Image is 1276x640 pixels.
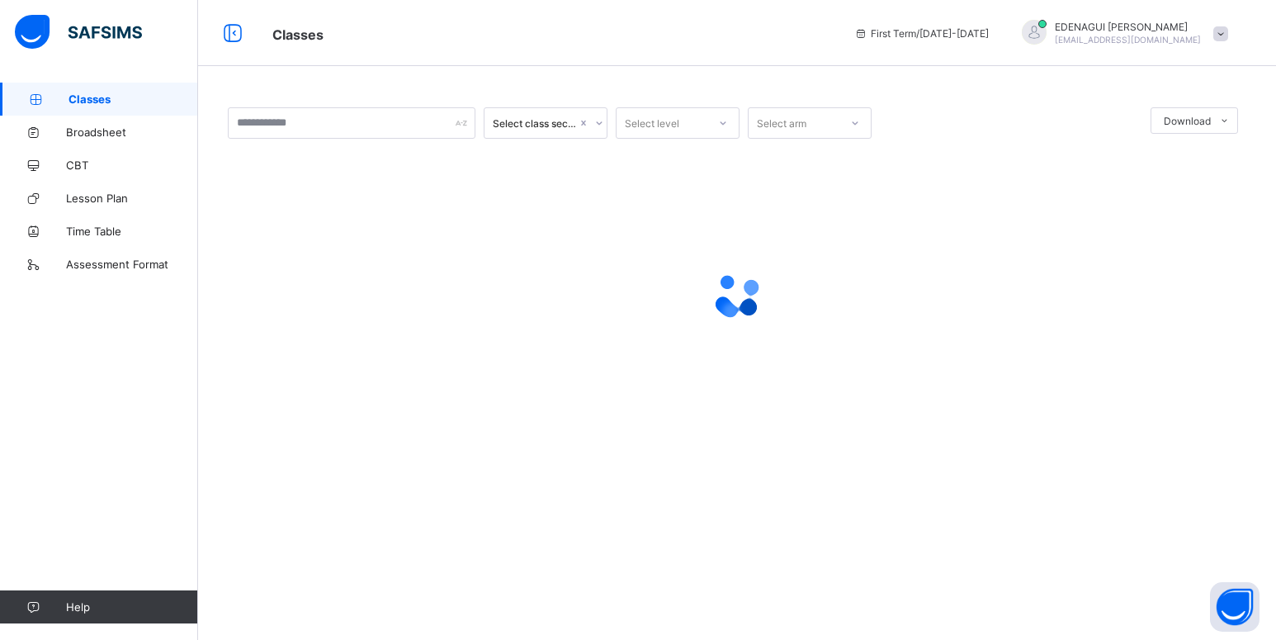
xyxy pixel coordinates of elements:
div: Select class section [493,117,577,130]
span: Help [66,600,197,614]
span: Classes [272,26,324,43]
button: Open asap [1210,582,1259,632]
span: EDENAGUI [PERSON_NAME] [1055,21,1201,33]
span: CBT [66,159,198,172]
span: [EMAIL_ADDRESS][DOMAIN_NAME] [1055,35,1201,45]
span: Lesson Plan [66,192,198,205]
span: Download [1164,115,1211,127]
span: Broadsheet [66,126,198,139]
span: Assessment Format [66,258,198,271]
span: Classes [69,92,198,106]
img: safsims [15,15,142,50]
div: Select arm [757,107,806,139]
div: EDENAGUIJERRY [1005,20,1236,47]
span: session/term information [854,27,989,40]
div: Select level [625,107,679,139]
span: Time Table [66,225,198,238]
